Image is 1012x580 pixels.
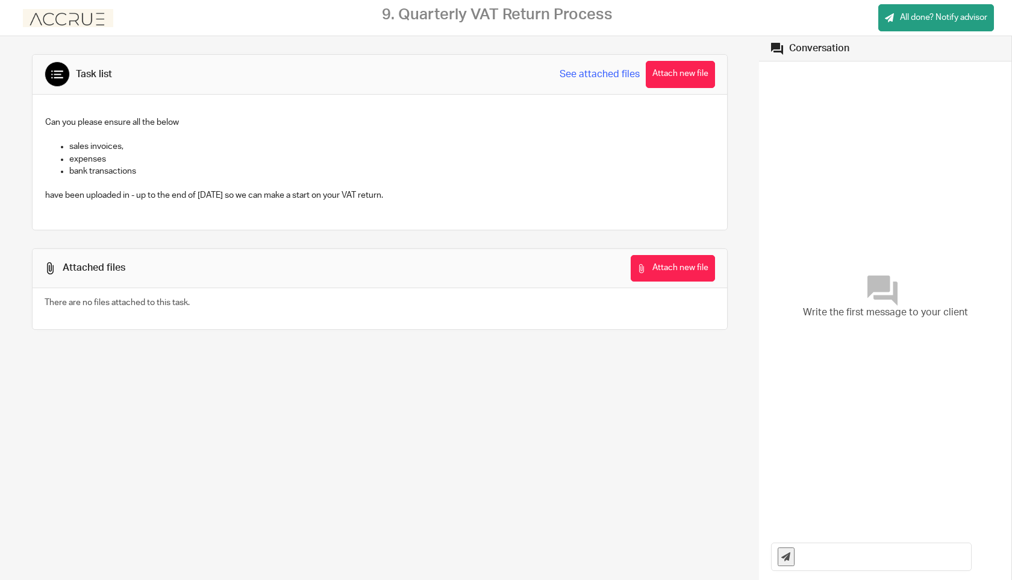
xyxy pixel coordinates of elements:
[63,262,125,274] div: Attached files
[23,9,113,27] img: Accrue%20logo.png
[803,306,968,320] span: Write the first message to your client
[900,11,987,24] span: All done? Notify advisor
[69,140,714,153] p: sales invoices,
[789,42,849,55] div: Conversation
[76,68,112,81] div: Task list
[45,298,190,307] span: There are no files attached to this task.
[878,4,994,31] a: All done? Notify advisor
[382,5,613,24] h2: 9. Quarterly VAT Return Process
[631,255,715,282] button: Attach new file
[646,61,715,88] button: Attach new file
[69,165,714,177] p: bank transactions
[45,189,714,201] p: have been uploaded in - up to the end of [DATE] so we can make a start on your VAT return.
[560,68,640,81] a: See attached files
[69,153,714,165] p: expenses
[45,116,714,128] p: Can you please ensure all the below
